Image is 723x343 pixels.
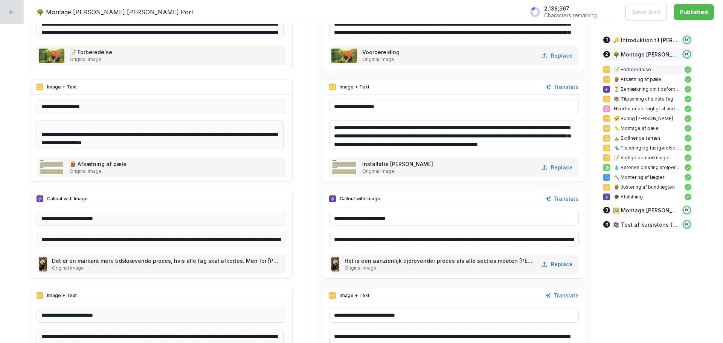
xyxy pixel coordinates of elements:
button: Published [674,4,714,20]
p: Original image [70,168,128,175]
p: 📝 Forberedelse [70,48,114,56]
p: Installatie [PERSON_NAME] [362,160,435,168]
p: 📚 Test af kursistens forståelse [613,221,679,229]
p: Replace [551,163,573,171]
p: 🖼️ Montage [PERSON_NAME] port [613,206,679,214]
p: 🔨 Montering af lægter [614,174,681,181]
p: Replace [551,260,573,268]
p: Det er en markant mere tidskrævende proces, hvis alle fag skal afkortes. Men for [PERSON_NAME] de... [52,257,280,265]
button: Translate [545,195,579,203]
button: Translate [545,291,579,300]
p: Image + Text [47,292,77,299]
button: Translate [545,83,579,91]
p: 📝 Vigtige bemærkninger [614,154,681,161]
div: 1 [603,37,610,43]
p: Callout with Image [340,195,380,202]
div: 4 [603,221,610,228]
p: Image + Text [340,292,369,299]
p: 📏 Montage af pæle [614,125,681,132]
div: 2 [603,51,610,58]
p: Original image [345,265,536,271]
p: Characters remaining [544,12,597,19]
img: nvfykq7trjsv0y7n7il0dpfu.png [39,160,64,175]
p: 2,138,967 [544,5,597,12]
p: 🎓 Afslutning [614,194,681,200]
p: Image + Text [47,84,77,90]
img: djqi4ypcmbcrmiyq5dzpzocc.png [39,257,47,271]
p: 100 [685,38,689,42]
p: Original image [362,56,401,63]
p: Image + Text [340,84,369,90]
p: 100 [685,208,689,212]
button: 2,138,967Characters remaining [526,2,619,21]
p: 🌳 Montage [PERSON_NAME] hegn [613,50,679,58]
p: Original image [362,168,435,175]
button: Save Draft [625,4,667,20]
p: 💧 Betonen omkring stolperne skal skråne væk fra stolpen for at undgå vandansamling. [614,164,681,171]
p: Het is een aanzienlijk tijdrovender proces als alle secties moeten [PERSON_NAME] ingekort. Maar v... [345,257,536,265]
p: Original image [52,265,280,271]
p: 100 [685,52,689,56]
p: Hvorfor er det vigtigt at undersøge hvad der er i undergrunden for man bore [PERSON_NAME]? [614,105,681,112]
div: Published [680,8,708,16]
p: 🔩 Placering og fastgørelse [PERSON_NAME] [614,145,681,151]
p: 📝 Forberedelse [614,66,681,73]
p: 🪵 Justering af bundlægten [614,184,681,191]
p: Save Draft [632,8,660,16]
p: Callout with Image [47,195,88,202]
div: 3 [603,207,610,213]
p: 😴 Boring [PERSON_NAME] [614,115,681,122]
p: 📚 Tilpasning af sidste fag [614,96,681,102]
p: Original image [70,56,114,63]
p: Replace [551,52,573,59]
img: d16p2db42nd64ceeo9jqde8r.png [331,49,357,63]
img: djqi4ypcmbcrmiyq5dzpzocc.png [331,257,339,271]
p: 🪵 Afsætning af pæle [614,76,681,83]
img: d16p2db42nd64ceeo9jqde8r.png [39,49,64,63]
p: 🪵 Afsætning af pæle [70,160,128,168]
p: 🌳 Montage [PERSON_NAME] [PERSON_NAME] Port [37,8,193,17]
p: 100 [685,222,689,227]
p: Voorbereiding [362,48,401,56]
img: nvfykq7trjsv0y7n7il0dpfu.png [331,160,357,175]
p: ⛰️ Skrånende terræn [614,135,681,142]
p: ⏳ Bemærkning om tidsforbrug [614,86,681,93]
p: 🔑 Introduktion til [PERSON_NAME] hegn [PERSON_NAME] port [613,36,679,44]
